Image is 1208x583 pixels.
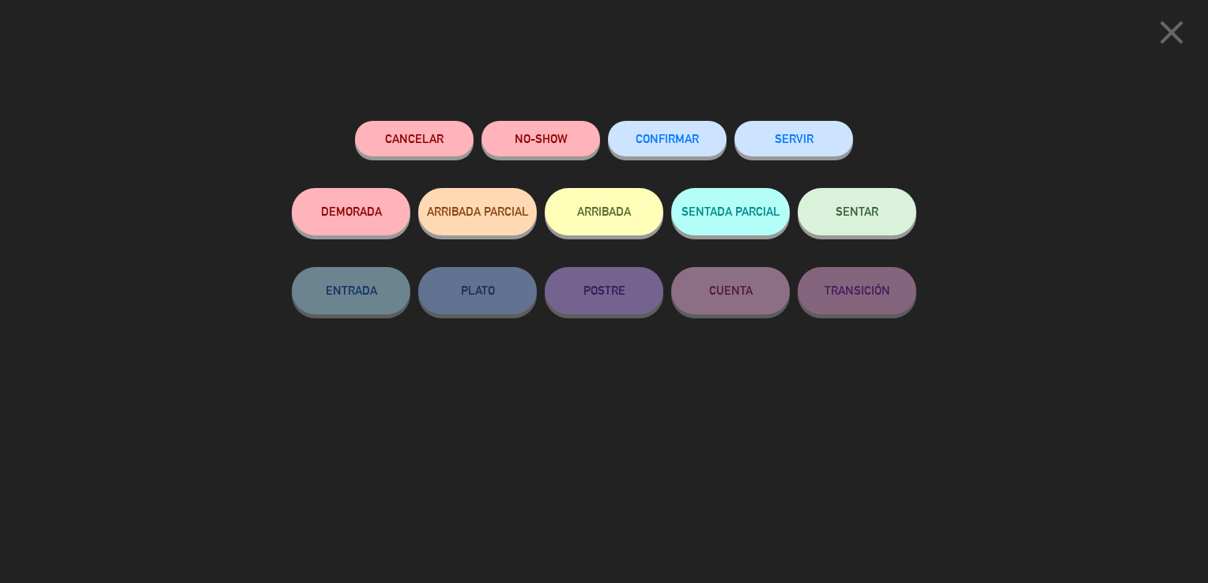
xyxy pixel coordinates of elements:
span: CONFIRMAR [636,132,699,145]
button: ARRIBADA [545,188,663,235]
button: PLATO [418,267,537,314]
i: close [1152,13,1191,52]
button: NO-SHOW [481,121,600,156]
button: CONFIRMAR [608,121,727,156]
button: CUENTA [671,267,790,314]
button: ARRIBADA PARCIAL [418,188,537,235]
button: Cancelar [355,121,474,156]
span: ARRIBADA PARCIAL [427,205,529,218]
button: SENTADA PARCIAL [671,188,790,235]
span: SENTAR [836,205,878,218]
button: close [1147,12,1196,58]
button: SENTAR [798,188,916,235]
button: SERVIR [734,121,853,156]
button: DEMORADA [292,188,410,235]
button: ENTRADA [292,267,410,314]
button: POSTRE [545,267,663,314]
button: TRANSICIÓN [798,267,916,314]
